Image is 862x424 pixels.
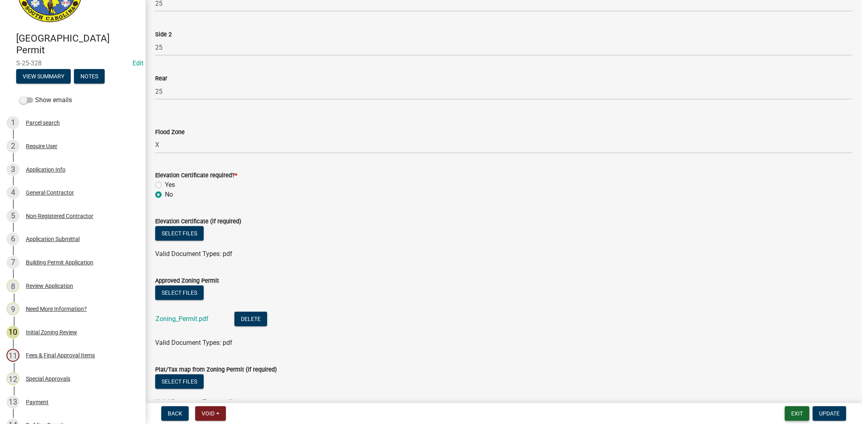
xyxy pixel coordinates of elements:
h4: [GEOGRAPHIC_DATA] Permit [16,33,139,56]
span: S-25-328 [16,59,129,67]
label: Elevation Certificate required? [155,173,237,178]
div: Building Permit Application [26,260,93,265]
span: Void [202,410,215,417]
div: Payment [26,399,48,405]
div: Review Application [26,283,73,289]
span: Valid Document Types: pdf [155,339,232,346]
button: Delete [234,312,267,326]
div: General Contractor [26,190,74,195]
wm-modal-confirm: Summary [16,73,71,80]
div: Initial Zoning Review [26,330,77,335]
div: 3 [6,163,19,176]
label: Yes [165,180,175,190]
div: 7 [6,256,19,269]
span: Update [819,410,840,417]
div: 10 [6,326,19,339]
a: Edit [133,59,143,67]
button: Notes [74,69,105,84]
div: 2 [6,140,19,153]
div: 6 [6,233,19,246]
label: Approved Zoning Permit [155,278,219,284]
div: Application Submittal [26,236,80,242]
div: 13 [6,396,19,409]
button: Void [195,406,226,421]
div: Fees & Final Approval Items [26,353,95,358]
button: Select files [155,374,204,389]
label: Side 2 [155,32,172,38]
div: 9 [6,302,19,315]
span: Back [168,410,182,417]
span: Valid Document Types: pdf [155,398,232,406]
wm-modal-confirm: Edit Application Number [133,59,143,67]
label: Elevation Certificate (if required) [155,219,241,225]
div: Require User [26,143,57,149]
div: 8 [6,279,19,292]
label: Flood Zone [155,130,185,135]
div: 1 [6,116,19,129]
label: Rear [155,76,167,82]
wm-modal-confirm: Delete Document [234,316,267,323]
label: Plat/Tax map from Zoning Permit (if required) [155,367,277,373]
div: Non-Registered Contractor [26,213,93,219]
a: Zoning_Permit.pdf [156,315,209,323]
div: Parcel search [26,120,60,126]
button: Select files [155,285,204,300]
label: Show emails [19,95,72,105]
div: 12 [6,372,19,385]
button: Back [161,406,189,421]
div: 11 [6,349,19,362]
button: Update [813,406,846,421]
span: Valid Document Types: pdf [155,250,232,258]
div: 4 [6,186,19,199]
div: Special Approvals [26,376,70,382]
button: View Summary [16,69,71,84]
button: Select files [155,226,204,241]
div: Application Info [26,167,65,172]
div: 5 [6,210,19,222]
wm-modal-confirm: Notes [74,73,105,80]
button: Exit [785,406,809,421]
label: No [165,190,173,199]
div: Need More Information? [26,306,87,312]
